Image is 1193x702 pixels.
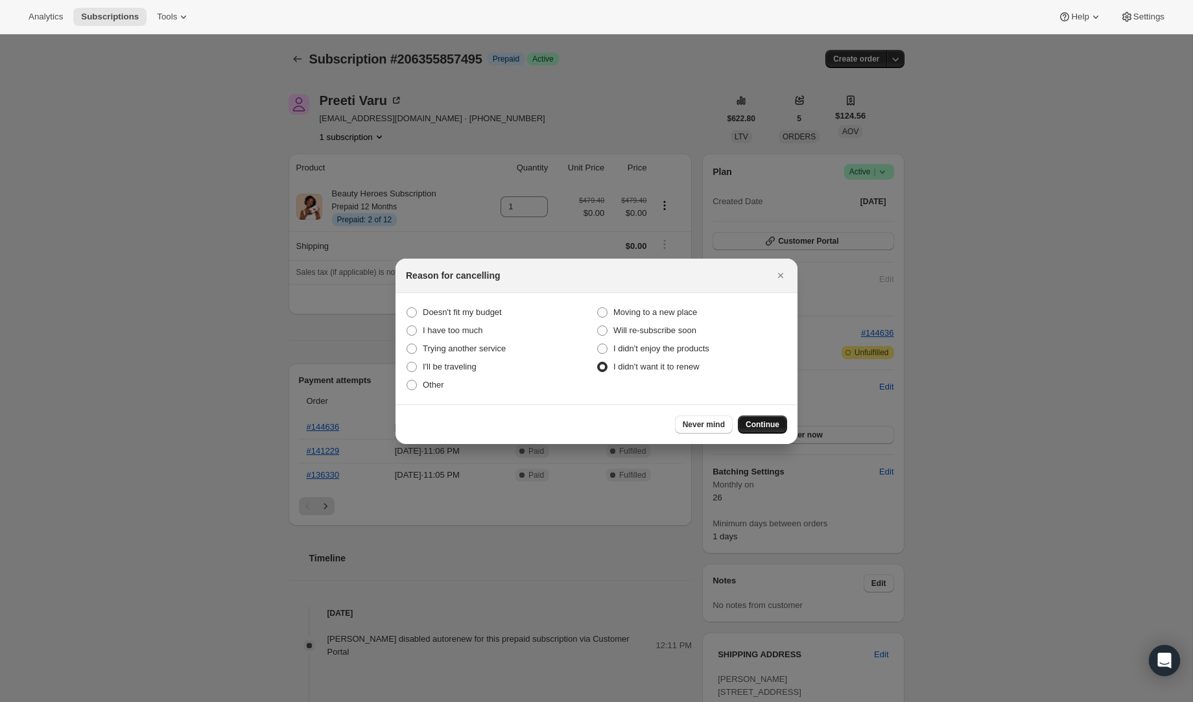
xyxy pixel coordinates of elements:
button: Tools [149,8,198,26]
button: Help [1050,8,1109,26]
div: Open Intercom Messenger [1149,645,1180,676]
button: Settings [1113,8,1172,26]
span: Subscriptions [81,12,139,22]
button: Continue [738,415,787,434]
span: Tools [157,12,177,22]
span: Will re-subscribe soon [613,325,696,335]
span: I have too much [423,325,483,335]
span: I didn't enjoy the products [613,344,709,353]
button: Never mind [675,415,733,434]
span: Continue [746,419,779,430]
span: I didn't want it to renew [613,362,700,371]
span: I'll be traveling [423,362,477,371]
span: Doesn't fit my budget [423,307,502,317]
span: Help [1071,12,1089,22]
span: Moving to a new place [613,307,697,317]
button: Analytics [21,8,71,26]
h2: Reason for cancelling [406,269,500,282]
span: Analytics [29,12,63,22]
span: Settings [1133,12,1164,22]
span: Trying another service [423,344,506,353]
button: Subscriptions [73,8,147,26]
button: Close [772,266,790,285]
span: Never mind [683,419,725,430]
span: Other [423,380,444,390]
